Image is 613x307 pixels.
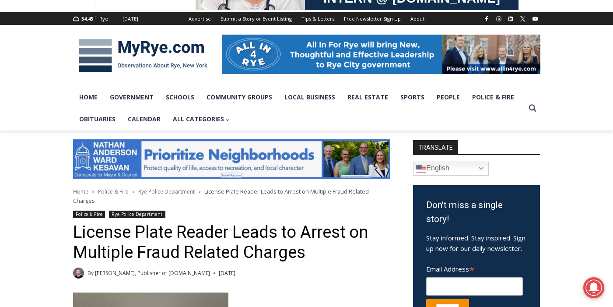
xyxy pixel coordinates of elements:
[123,15,138,23] div: [DATE]
[222,35,540,74] img: All in for Rye
[339,12,406,25] a: Free Newsletter Sign Up
[297,12,339,25] a: Tips & Letters
[99,15,108,23] div: Rye
[81,15,93,22] span: 54.45
[481,14,492,24] a: Facebook
[95,14,97,19] span: F
[221,0,413,85] div: "The first chef I interviewed talked about coming to [GEOGRAPHIC_DATA] from [GEOGRAPHIC_DATA] in ...
[73,211,105,218] a: Police & Fire
[525,100,540,116] button: View Search Form
[73,187,369,204] span: License Plate Reader Leads to Arrest on Multiple Fraud Related Charges
[88,269,94,277] span: By
[73,33,213,78] img: MyRye.com
[426,233,527,254] p: Stay informed. Stay inspired. Sign up now for our daily newsletter.
[219,269,235,277] time: [DATE]
[210,85,424,109] a: Intern @ [DOMAIN_NAME]
[98,188,129,195] a: Police & Fire
[494,14,504,24] a: Instagram
[184,12,429,25] nav: Secondary Navigation
[122,108,167,130] a: Calendar
[426,260,523,276] label: Email Address
[73,86,525,131] nav: Primary Navigation
[431,86,466,108] a: People
[138,188,195,195] a: Rye Police Department
[416,163,426,174] img: en
[198,189,201,195] span: >
[73,108,122,130] a: Obituaries
[229,87,406,107] span: Intern @ [DOMAIN_NAME]
[132,189,135,195] span: >
[160,86,200,108] a: Schools
[406,12,429,25] a: About
[278,86,341,108] a: Local Business
[530,14,540,24] a: YouTube
[200,86,278,108] a: Community Groups
[426,198,527,226] h3: Don't miss a single story!
[216,12,297,25] a: Submit a Story or Event Listing
[109,211,165,218] a: Rye Police Department
[73,222,390,262] h1: License Plate Reader Leads to Arrest on Multiple Fraud Related Charges
[104,86,160,108] a: Government
[413,140,458,154] strong: TRANSLATE
[167,108,236,130] button: Child menu of All Categories
[73,188,88,195] a: Home
[394,86,431,108] a: Sports
[73,268,84,279] a: Author image
[92,189,95,195] span: >
[73,86,104,108] a: Home
[505,14,516,24] a: Linkedin
[73,187,390,205] nav: Breadcrumbs
[341,86,394,108] a: Real Estate
[518,14,528,24] a: X
[95,269,210,277] a: [PERSON_NAME], Publisher of [DOMAIN_NAME]
[184,12,216,25] a: Advertise
[466,86,520,108] a: Police & Fire
[413,162,489,176] a: English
